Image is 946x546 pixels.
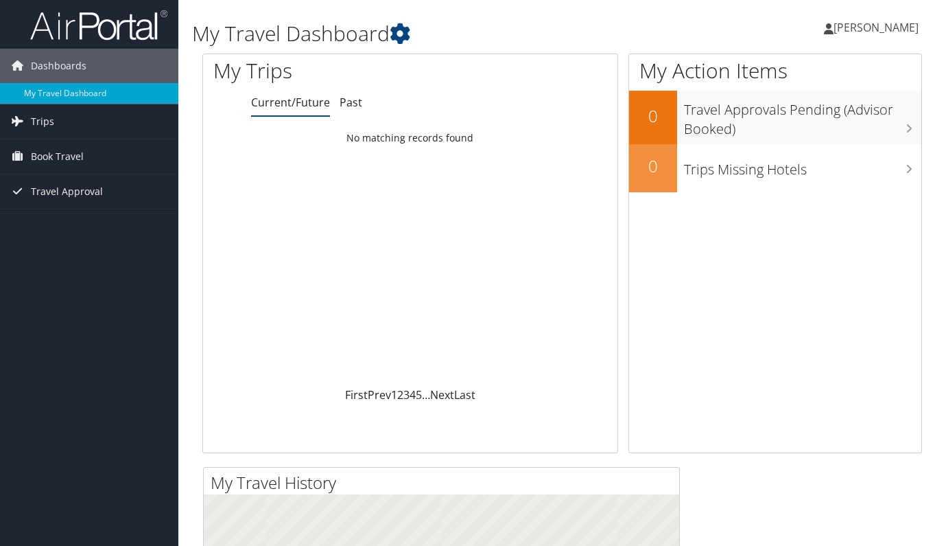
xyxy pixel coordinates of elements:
span: Dashboards [31,49,86,83]
h2: 0 [629,155,677,178]
a: 5 [416,387,422,402]
h2: My Travel History [211,471,679,494]
a: 0Trips Missing Hotels [629,144,921,192]
span: … [422,387,430,402]
a: 4 [410,387,416,402]
a: [PERSON_NAME] [824,7,932,48]
h2: 0 [629,104,677,128]
td: No matching records found [203,126,617,150]
a: 1 [391,387,397,402]
span: [PERSON_NAME] [833,20,919,35]
a: First [345,387,368,402]
a: Prev [368,387,391,402]
span: Trips [31,104,54,139]
h1: My Trips [213,56,434,85]
a: Past [340,95,362,110]
a: 0Travel Approvals Pending (Advisor Booked) [629,91,921,144]
h1: My Action Items [629,56,921,85]
a: Last [454,387,475,402]
a: 2 [397,387,403,402]
span: Book Travel [31,139,84,174]
span: Travel Approval [31,174,103,209]
img: airportal-logo.png [30,9,167,41]
a: 3 [403,387,410,402]
h1: My Travel Dashboard [192,19,685,48]
h3: Trips Missing Hotels [684,153,921,179]
a: Current/Future [251,95,330,110]
h3: Travel Approvals Pending (Advisor Booked) [684,93,921,139]
a: Next [430,387,454,402]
